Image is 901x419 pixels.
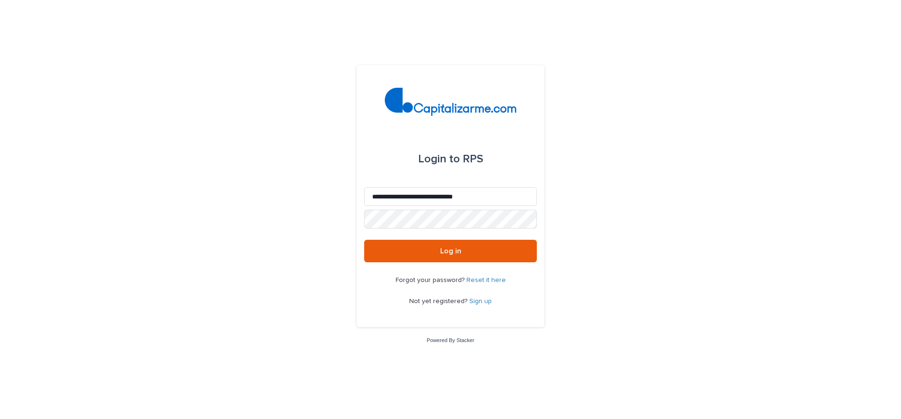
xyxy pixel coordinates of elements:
[385,88,517,116] img: TjQlHxlQVOtaKxwbrr5R
[364,240,537,262] button: Log in
[409,298,469,305] span: Not yet registered?
[440,247,461,255] span: Log in
[469,298,492,305] a: Sign up
[466,277,506,283] a: Reset it here
[418,146,483,172] div: RPS
[427,337,474,343] a: Powered By Stacker
[418,153,460,165] span: Login to
[396,277,466,283] span: Forgot your password?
